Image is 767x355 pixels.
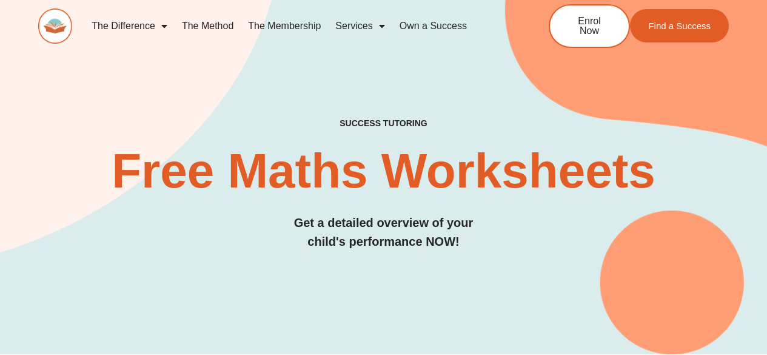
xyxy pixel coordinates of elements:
a: Enrol Now [549,4,630,48]
h2: Free Maths Worksheets​ [38,147,729,195]
a: The Method [175,12,241,40]
h3: Get a detailed overview of your child's performance NOW! [38,214,729,251]
nav: Menu [84,12,509,40]
h4: SUCCESS TUTORING​ [38,118,729,129]
a: The Difference [84,12,175,40]
a: Services [328,12,392,40]
a: The Membership [241,12,328,40]
a: Own a Success [392,12,474,40]
span: Find a Success [648,21,711,30]
span: Enrol Now [568,16,611,36]
a: Find a Success [630,9,729,42]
